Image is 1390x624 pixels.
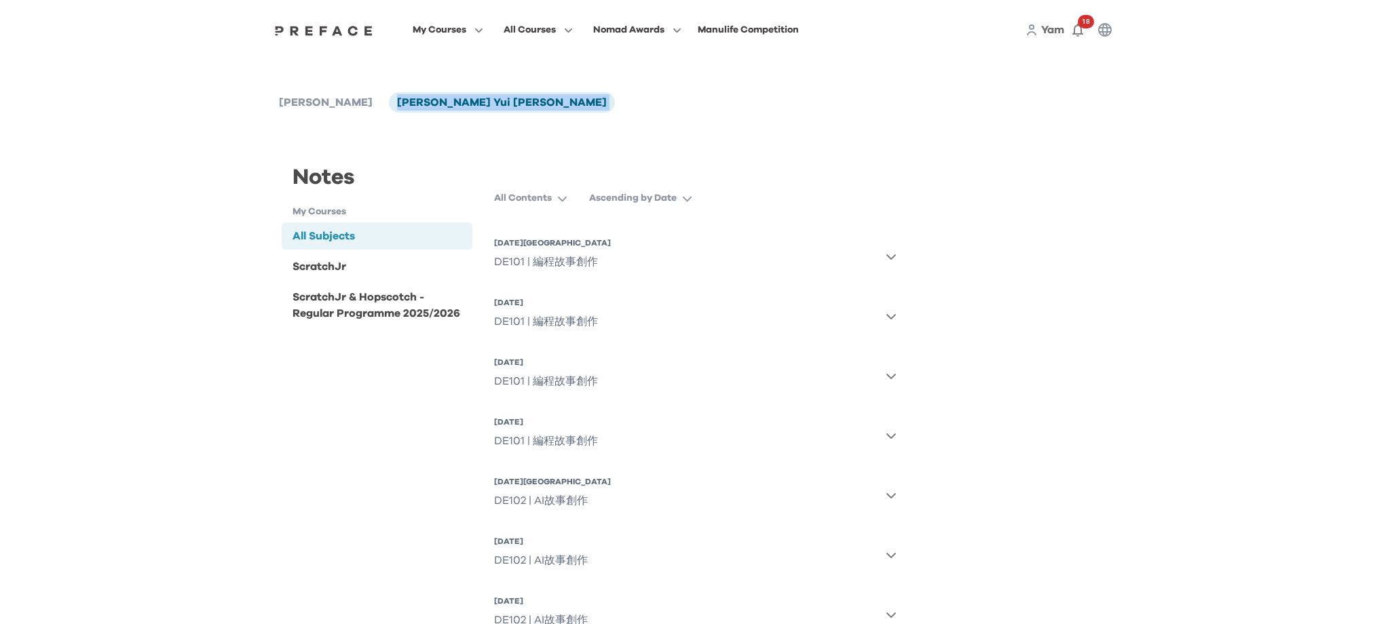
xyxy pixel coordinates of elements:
button: [DATE][GEOGRAPHIC_DATA]DE101 | 編程故事創作 [494,232,897,281]
span: Yam [1041,24,1064,35]
img: Preface Logo [271,25,376,36]
span: 18 [1078,15,1094,28]
div: DE101 | 編程故事創作 [494,368,598,395]
span: All Courses [504,22,556,38]
div: [DATE] [494,536,588,547]
div: [DATE] [494,297,598,308]
button: All Contents [494,186,578,210]
div: DE101 | 編程故事創作 [494,248,611,275]
div: [DATE] [494,596,588,606]
span: [PERSON_NAME] [279,97,373,108]
h1: My Courses [293,205,472,219]
a: Preface Logo [271,24,376,35]
div: All Subjects [293,228,355,244]
div: [DATE] [494,416,598,427]
button: Ascending by Date [589,186,703,210]
div: Manulife Competition [698,22,799,38]
div: [DATE][GEOGRAPHIC_DATA] [494,476,611,487]
button: [DATE][GEOGRAPHIC_DATA]DE102 | AI故事創作 [494,471,897,520]
div: DE101 | 編程故事創作 [494,308,598,335]
div: ScratchJr & Hopscotch - Regular Programme 2025/2026 [293,289,467,321]
span: [PERSON_NAME] Yui [PERSON_NAME] [397,97,607,108]
p: Ascending by Date [589,191,677,205]
button: My Courses [409,21,487,39]
div: ScratchJr [293,258,346,275]
span: Nomad Awards [593,22,664,38]
button: [DATE]DE101 | 編程故事創作 [494,351,897,400]
button: Nomad Awards [589,21,685,39]
p: All Contents [494,191,552,205]
button: 18 [1064,16,1091,43]
div: [DATE] [494,357,598,368]
button: [DATE]DE101 | 編程故事創作 [494,292,897,340]
span: My Courses [413,22,466,38]
button: All Courses [500,21,577,39]
div: [DATE][GEOGRAPHIC_DATA] [494,237,611,248]
button: [DATE]DE101 | 編程故事創作 [494,411,897,460]
button: [DATE]DE102 | AI故事創作 [494,530,897,579]
div: DE101 | 編程故事創作 [494,427,598,454]
div: DE102 | AI故事創作 [494,487,611,514]
div: Notes [282,161,472,205]
div: DE102 | AI故事創作 [494,547,588,574]
a: Yam [1041,22,1064,38]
